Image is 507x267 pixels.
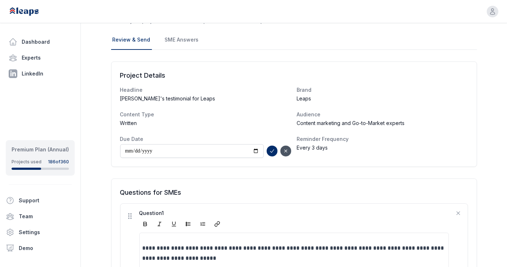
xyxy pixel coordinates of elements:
button: Delete question [455,210,462,217]
dt: Content Type [120,111,291,118]
button: Add Link [211,218,223,230]
span: [PERSON_NAME]'s testimonial for Leaps [120,95,215,102]
span: Written [120,120,137,127]
a: LinkedIn [6,66,75,81]
dt: Reminder Frequency [297,135,468,143]
span: Every 3 days [297,144,328,151]
button: Bold (Cmd+B) [139,218,151,230]
a: Team [3,209,78,224]
dt: Due Date [120,135,291,143]
h2: Project Details [120,70,468,81]
a: Dashboard [6,35,75,49]
button: Italic (Cmd+I) [154,218,165,230]
dt: Brand [297,86,468,94]
button: Bullet List [183,218,194,230]
dt: Headline [120,86,291,94]
div: Question 1 [139,210,449,217]
button: Underline (Cmd+U) [168,218,180,230]
button: Support [3,193,72,208]
span: Leaps [297,95,311,102]
a: Demo [3,241,78,255]
img: Leaps [9,4,55,20]
dt: Audience [297,111,468,118]
button: Numbered List [197,218,209,230]
a: Review & Send [111,30,152,50]
h2: Questions for SMEs [120,188,468,198]
a: Experts [6,51,75,65]
span: Content marketing and Go-to-Market experts [297,120,405,127]
a: SME Answers [163,30,200,50]
div: Premium Plan (Annual) [12,146,69,153]
div: 186 of 360 [48,159,69,165]
a: Settings [3,225,78,240]
div: Projects used [12,159,41,165]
